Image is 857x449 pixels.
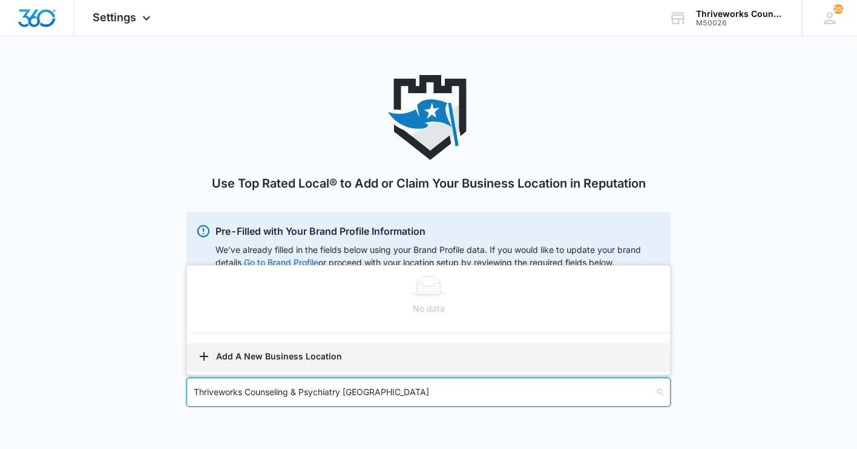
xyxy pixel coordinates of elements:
img: Top Rated Local® [386,75,471,160]
div: account name [696,9,784,19]
span: 253 [833,4,843,14]
div: We’ve already filled in the fields below using your Brand Profile data. If you would like to upda... [215,243,661,269]
div: notifications count [833,4,843,14]
h1: Use Top Rated Local® to Add or Claim Your Business Location in Reputation [212,174,646,192]
div: account id [696,19,784,27]
button: Add A New Business Location [187,343,670,372]
p: Pre-Filled with Your Brand Profile Information [215,224,661,238]
span: Settings [93,11,136,24]
div: No data [194,302,663,315]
